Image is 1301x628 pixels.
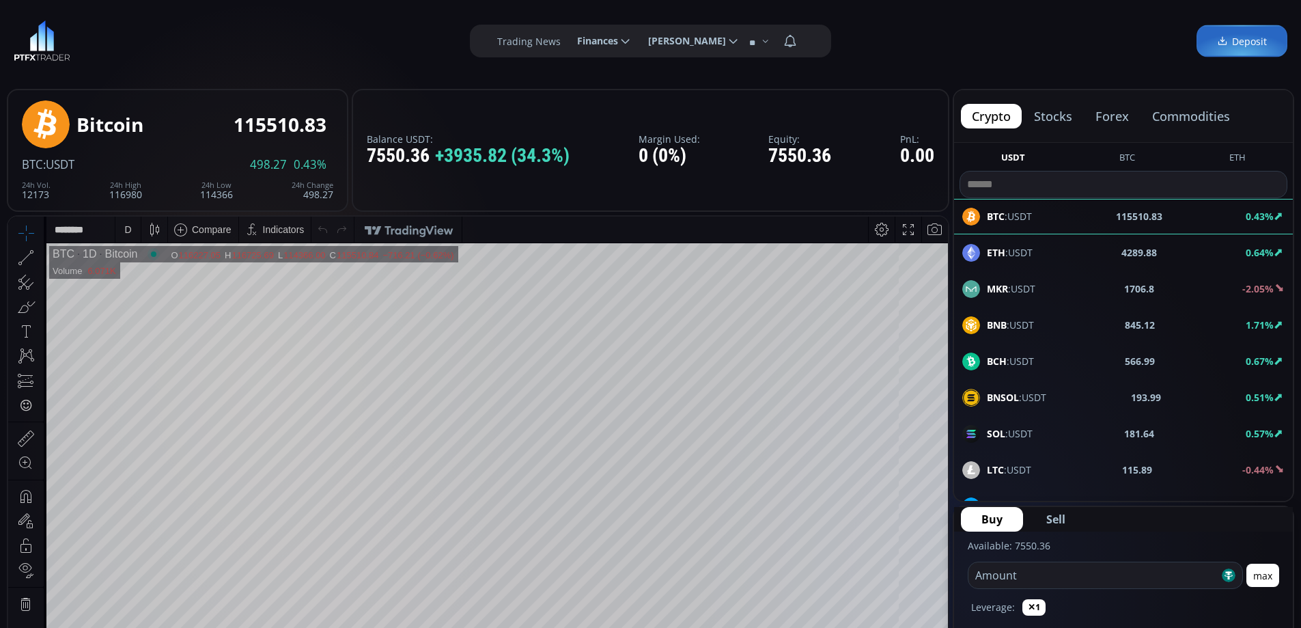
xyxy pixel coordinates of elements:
[12,182,23,195] div: 
[1217,34,1267,49] span: Deposit
[14,21,70,62] img: LOGO
[1022,599,1046,616] button: ✕1
[639,134,700,144] label: Margin Used:
[987,426,1033,441] span: :USDT
[987,318,1007,331] b: BNB
[294,159,326,171] span: 0.43%
[1224,151,1251,168] button: ETH
[639,27,726,55] span: [PERSON_NAME]
[1246,355,1274,368] b: 0.67%
[996,151,1031,168] button: USDT
[1114,151,1141,168] button: BTC
[89,549,102,560] div: 3m
[1131,390,1161,405] b: 193.99
[768,134,831,144] label: Equity:
[987,390,1046,405] span: :USDT
[22,156,43,172] span: BTC
[322,33,328,44] div: C
[367,134,570,144] label: Balance USDT:
[154,549,165,560] div: 1d
[1124,282,1154,296] b: 1706.8
[88,31,129,44] div: Bitcoin
[1124,426,1154,441] b: 181.64
[987,246,1005,259] b: ETH
[76,114,143,135] div: Bitcoin
[31,510,38,528] div: Hide Drawings Toolbar
[987,499,1037,513] span: :USDT
[497,34,561,49] label: Trading News
[568,27,618,55] span: Finances
[768,146,831,167] div: 7550.36
[135,549,145,560] div: 5d
[987,354,1034,368] span: :USDT
[435,146,570,167] span: +3935.82 (34.3%)
[275,33,317,44] div: 114366.00
[886,542,909,568] div: Toggle Log Scale
[250,159,287,171] span: 498.27
[139,31,152,44] div: Market open
[292,181,333,189] div: 24h Change
[270,33,275,44] div: L
[1125,318,1155,332] b: 845.12
[69,549,79,560] div: 1y
[44,31,66,44] div: BTC
[374,33,445,44] div: −716.21 (−0.62%)
[961,104,1022,128] button: crypto
[1246,564,1279,587] button: max
[981,511,1003,528] span: Buy
[987,355,1007,368] b: BCH
[961,507,1023,532] button: Buy
[987,391,1019,404] b: BNSOL
[292,181,333,200] div: 498.27
[22,181,51,200] div: 12173
[784,549,850,560] span: 11:02:09 (UTC)
[639,146,700,167] div: 0 (0%)
[1246,246,1274,259] b: 0.64%
[79,49,107,59] div: 6.071K
[216,33,223,44] div: H
[987,318,1034,332] span: :USDT
[987,245,1033,260] span: :USDT
[44,49,74,59] div: Volume
[987,463,1031,477] span: :USDT
[1023,104,1083,128] button: stocks
[200,181,233,200] div: 114366
[1122,463,1152,477] b: 115.89
[43,156,74,172] span: :USDT
[987,500,1009,513] b: LINK
[987,282,1035,296] span: :USDT
[183,542,205,568] div: Go to
[900,134,934,144] label: PnL:
[987,282,1008,295] b: MKR
[1242,463,1274,476] b: -0.44%
[255,8,296,18] div: Indicators
[1121,245,1157,260] b: 4289.88
[867,542,886,568] div: Toggle Percentage
[111,549,124,560] div: 1m
[66,31,88,44] div: 1D
[909,542,937,568] div: Toggle Auto Scale
[1246,427,1274,440] b: 0.57%
[109,181,142,200] div: 116980
[1141,104,1241,128] button: commodities
[116,8,123,18] div: D
[163,33,170,44] div: O
[1242,282,1274,295] b: -2.05%
[779,542,854,568] button: 11:02:09 (UTC)
[900,146,934,167] div: 0.00
[987,427,1005,440] b: SOL
[1242,500,1274,513] b: -1.57%
[171,33,212,44] div: 116227.05
[22,181,51,189] div: 24h Vol.
[1125,354,1155,368] b: 566.99
[987,463,1004,476] b: LTC
[200,181,233,189] div: 24h Low
[1085,104,1140,128] button: forex
[1026,507,1086,532] button: Sell
[1246,391,1274,404] b: 0.51%
[223,33,265,44] div: 116725.69
[367,146,570,167] div: 7550.36
[914,549,932,560] div: auto
[109,181,142,189] div: 24h High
